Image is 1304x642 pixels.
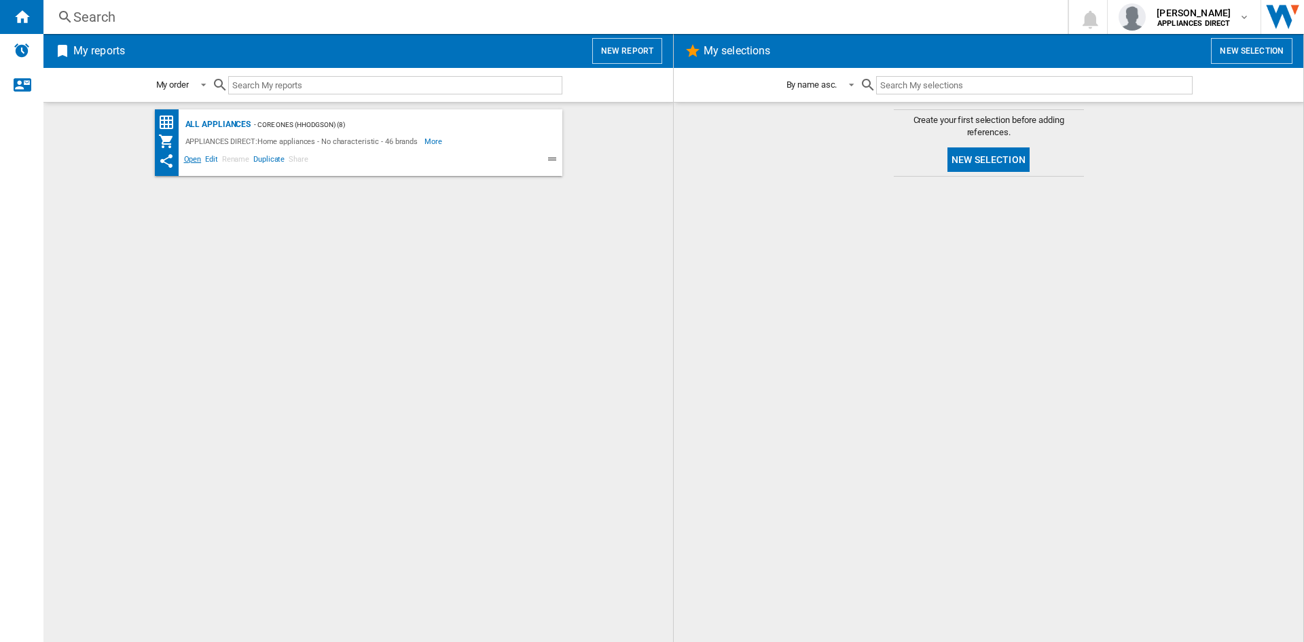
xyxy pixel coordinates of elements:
div: - Core Ones (hhodgson) (8) [251,116,535,133]
span: [PERSON_NAME] [1157,6,1231,20]
b: APPLIANCES DIRECT [1157,19,1230,28]
img: profile.jpg [1119,3,1146,31]
div: All Appliances [182,116,251,133]
input: Search My selections [876,76,1192,94]
span: Share [287,153,310,169]
span: Open [182,153,204,169]
span: Rename [220,153,251,169]
div: By name asc. [786,79,837,90]
div: My Assortment [158,133,182,149]
img: alerts-logo.svg [14,42,30,58]
button: New selection [1211,38,1292,64]
span: Duplicate [251,153,287,169]
div: Price Matrix [158,114,182,131]
button: New report [592,38,662,64]
input: Search My reports [228,76,562,94]
span: More [424,133,444,149]
div: APPLIANCES DIRECT:Home appliances - No characteristic - 46 brands [182,133,425,149]
h2: My selections [701,38,773,64]
div: Search [73,7,1032,26]
ng-md-icon: This report has been shared with you [158,153,175,169]
span: Edit [203,153,220,169]
button: New selection [947,147,1030,172]
h2: My reports [71,38,128,64]
div: My order [156,79,189,90]
span: Create your first selection before adding references. [894,114,1084,139]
